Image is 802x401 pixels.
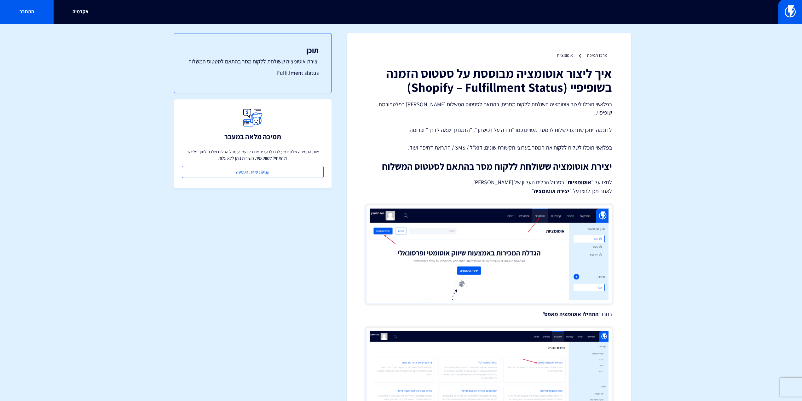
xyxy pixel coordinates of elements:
a: קביעת שיחת הטמעה [182,166,324,178]
strong: יצירת אוטומציה [534,187,569,195]
a: Fulfillment status [187,69,319,77]
h1: איך ליצור אוטומציה מבוססת על סטטוס הזמנה בשופיפיי (Shopify – Fulfillment Status) [366,66,612,94]
a: אוטומציות [557,52,573,58]
strong: אוטומציות [568,179,591,186]
input: חיפוש מהיר... [259,5,543,19]
a: מרכז תמיכה [587,52,607,58]
h3: תמיכה מלאה במעבר [224,133,281,140]
p: לחצו על ״ ״ בסרגל הכלים העליון של [PERSON_NAME]. לאחר מכן לחצו על ״ ״. [366,178,612,196]
strong: התחילו אוטומציה מאפס [544,310,598,318]
p: בפלאשי תוכלו ליצור אוטומציה השולחת ללקוח מסרים, בהתאם לסטטוס המשלוח [PERSON_NAME] בפלטפורמת שופיפיי. [366,100,612,116]
h3: תוכן [187,46,319,54]
a: יצירת אוטומציה ששולחת ללקוח מסר בהתאם לסטטוס המשלוח [187,57,319,66]
p: לדוגמה ייתכן שתרצו לשלוח לו מסר מסויים כמו "תודה על רכישתך", "הזמנתך יצאה לדרך" וכדומה. [366,126,612,134]
p: צוות התמיכה שלנו יסייע לכם להעביר את כל המידע מכל הכלים שלכם לתוך פלאשי ולהתחיל לשווק מיד, השירות... [182,149,324,161]
p: בפלאשי תוכלו לשלוח ללקוח את המסר בערוצי תקשורת שונים: דוא"ל / SMS / התראת דחיפה ועוד. [366,144,612,152]
h2: יצירת אוטומציה ששולחת ללקוח מסר בהתאם לסטטוס המשלוח [366,161,612,172]
p: בחרו " ". [366,310,612,318]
